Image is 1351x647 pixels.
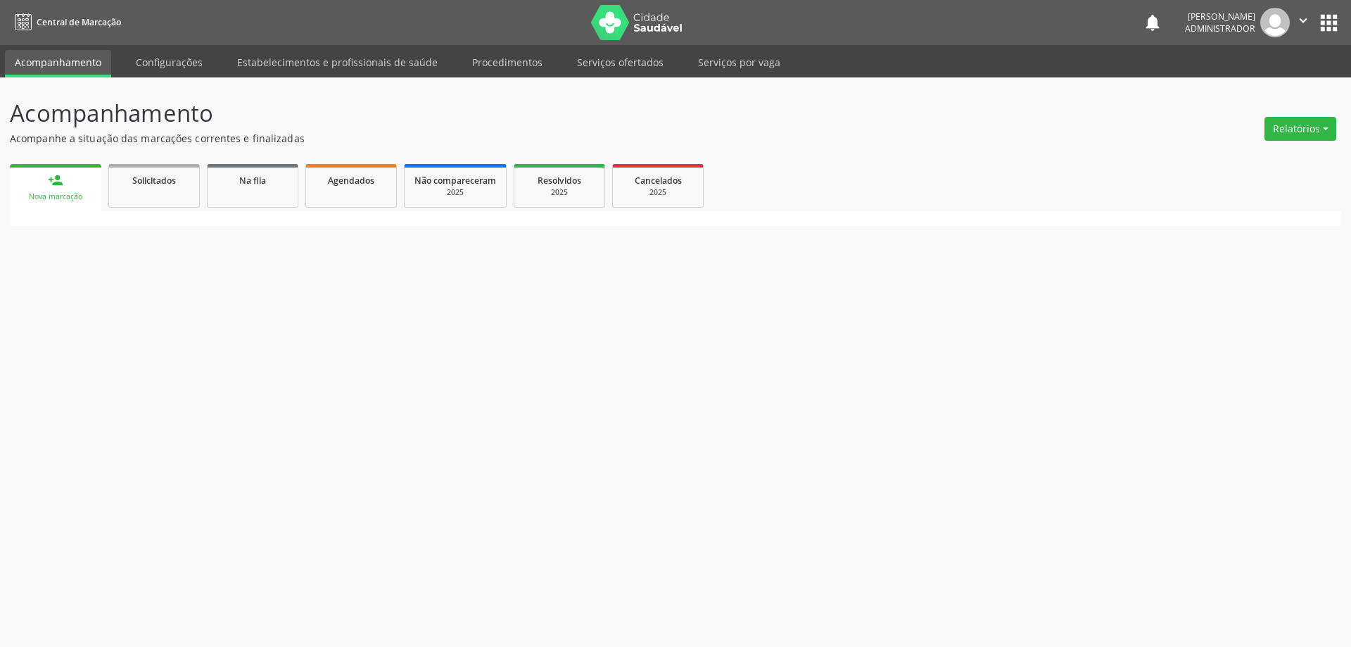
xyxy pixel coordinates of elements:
[623,187,693,198] div: 2025
[1290,8,1317,37] button: 
[1185,11,1255,23] div: [PERSON_NAME]
[48,172,63,188] div: person_add
[1317,11,1341,35] button: apps
[462,50,552,75] a: Procedimentos
[688,50,790,75] a: Serviços por vaga
[1185,23,1255,34] span: Administrador
[1295,13,1311,28] i: 
[126,50,213,75] a: Configurações
[10,96,941,131] p: Acompanhamento
[227,50,448,75] a: Estabelecimentos e profissionais de saúde
[5,50,111,77] a: Acompanhamento
[567,50,673,75] a: Serviços ofertados
[1260,8,1290,37] img: img
[1143,13,1162,32] button: notifications
[328,175,374,187] span: Agendados
[524,187,595,198] div: 2025
[414,187,496,198] div: 2025
[20,191,91,202] div: Nova marcação
[414,175,496,187] span: Não compareceram
[10,131,941,146] p: Acompanhe a situação das marcações correntes e finalizadas
[10,11,121,34] a: Central de Marcação
[239,175,266,187] span: Na fila
[1264,117,1336,141] button: Relatórios
[37,16,121,28] span: Central de Marcação
[635,175,682,187] span: Cancelados
[132,175,176,187] span: Solicitados
[538,175,581,187] span: Resolvidos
